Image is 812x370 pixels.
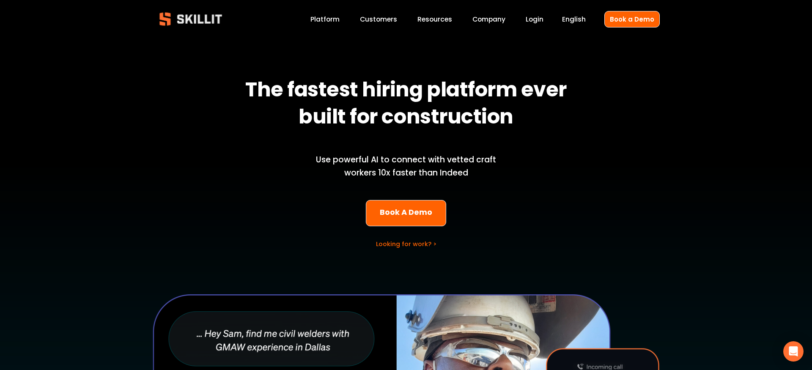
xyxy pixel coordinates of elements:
a: Book A Demo [366,200,447,227]
span: English [562,14,586,24]
div: Open Intercom Messenger [783,341,804,362]
span: Resources [417,14,452,24]
strong: The fastest hiring platform ever built for construction [245,74,571,136]
img: Skillit [152,6,229,32]
a: Platform [310,14,340,25]
a: Looking for work? > [376,240,436,248]
div: language picker [562,14,586,25]
a: folder dropdown [417,14,452,25]
a: Company [472,14,505,25]
a: Login [526,14,543,25]
a: Book a Demo [604,11,660,27]
a: Customers [360,14,397,25]
p: Use powerful AI to connect with vetted craft workers 10x faster than Indeed [302,153,510,179]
